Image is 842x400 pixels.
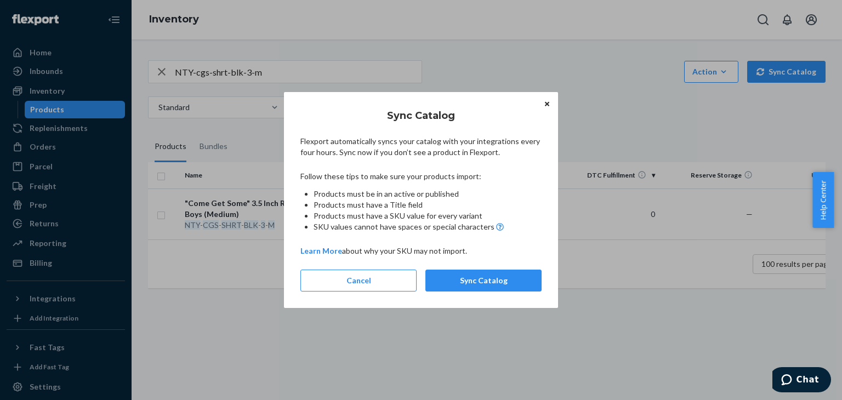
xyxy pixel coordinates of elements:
[542,98,553,110] button: Close
[314,189,459,198] span: Products must be in an active or published
[425,270,542,292] button: Sync Catalog
[300,270,417,292] button: Cancel
[300,246,342,255] a: Learn More
[314,211,482,220] span: Products must have a SKU value for every variant
[300,245,542,256] p: about why your SKU may not import.
[314,221,494,232] span: SKU values cannot have spaces or special characters
[314,200,423,209] span: Products must have a Title field
[24,8,47,18] span: Chat
[300,171,542,182] p: Follow these tips to make sure your products import:
[300,136,542,158] p: Flexport automatically syncs your catalog with your integrations every four hours. Sync now if yo...
[300,108,542,123] h2: Sync Catalog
